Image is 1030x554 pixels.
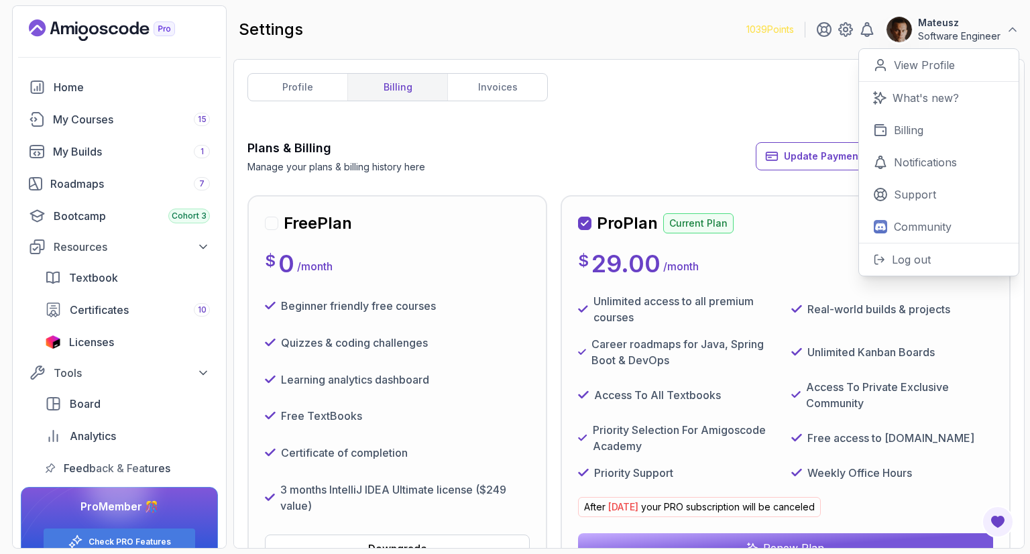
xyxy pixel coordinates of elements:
[21,361,218,385] button: Tools
[21,235,218,259] button: Resources
[69,270,118,286] span: Textbook
[807,430,974,446] p: Free access to [DOMAIN_NAME]
[807,465,912,481] p: Weekly Office Hours
[886,16,1019,43] button: user profile imageMateuszSoftware Engineer
[37,423,218,449] a: analytics
[918,30,1000,43] p: Software Engineer
[894,154,957,170] p: Notifications
[894,219,952,235] p: Community
[608,501,638,512] span: [DATE]
[53,144,210,160] div: My Builds
[894,57,955,73] p: View Profile
[918,16,1000,30] p: Mateusz
[37,390,218,417] a: board
[281,298,436,314] p: Beginner friendly free courses
[198,304,207,315] span: 10
[663,213,734,233] p: Current Plan
[982,506,1014,538] button: Open Feedback Button
[199,178,205,189] span: 7
[69,334,114,350] span: Licenses
[281,408,362,424] p: Free TextBooks
[172,211,207,221] span: Cohort 3
[45,335,61,349] img: jetbrains icon
[70,302,129,318] span: Certificates
[54,239,210,255] div: Resources
[447,74,547,101] a: invoices
[53,111,210,127] div: My Courses
[347,74,447,101] a: billing
[89,537,171,547] a: Check PRO Features
[859,114,1019,146] a: Billing
[594,387,721,403] p: Access To All Textbooks
[894,122,923,138] p: Billing
[593,422,781,454] p: Priority Selection For Amigoscode Academy
[281,335,428,351] p: Quizzes & coding challenges
[784,150,897,163] span: Update Payment Details
[247,139,425,158] h3: Plans & Billing
[859,82,1019,114] a: What's new?
[859,243,1019,276] button: Log out
[663,258,699,274] p: / month
[886,17,912,42] img: user profile image
[278,250,294,277] p: 0
[280,482,530,514] p: 3 months IntelliJ IDEA Ultimate license ($249 value)
[265,250,276,272] p: $
[21,138,218,165] a: builds
[50,176,210,192] div: Roadmaps
[591,250,661,277] p: 29.00
[21,203,218,229] a: bootcamp
[806,379,993,411] p: Access To Private Exclusive Community
[894,186,936,203] p: Support
[247,160,425,174] p: Manage your plans & billing history here
[198,114,207,125] span: 15
[37,329,218,355] a: licenses
[892,252,931,268] p: Log out
[859,211,1019,243] a: Community
[37,296,218,323] a: certificates
[37,455,218,482] a: feedback
[54,208,210,224] div: Bootcamp
[578,497,821,517] p: After your PRO subscription will be canceled
[239,19,303,40] h2: settings
[591,336,780,368] p: Career roadmaps for Java, Spring Boot & DevOps
[807,301,950,317] p: Real-world builds & projects
[746,23,794,36] p: 1039 Points
[281,372,429,388] p: Learning analytics dashboard
[70,428,116,444] span: Analytics
[756,142,906,170] button: Update Payment Details
[593,293,781,325] p: Unlimited access to all premium courses
[21,74,218,101] a: home
[70,396,101,412] span: Board
[578,250,589,272] p: $
[297,258,333,274] p: / month
[201,146,204,157] span: 1
[859,146,1019,178] a: Notifications
[893,90,959,106] p: What's new?
[21,170,218,197] a: roadmaps
[29,19,206,41] a: Landing page
[64,460,170,476] span: Feedback & Features
[281,445,408,461] p: Certificate of completion
[248,74,347,101] a: profile
[807,344,935,360] p: Unlimited Kanban Boards
[54,365,210,381] div: Tools
[859,49,1019,82] a: View Profile
[594,465,673,481] p: Priority Support
[597,213,658,234] h2: Pro Plan
[284,213,352,234] h2: Free Plan
[54,79,210,95] div: Home
[37,264,218,291] a: textbook
[859,178,1019,211] a: Support
[21,106,218,133] a: courses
